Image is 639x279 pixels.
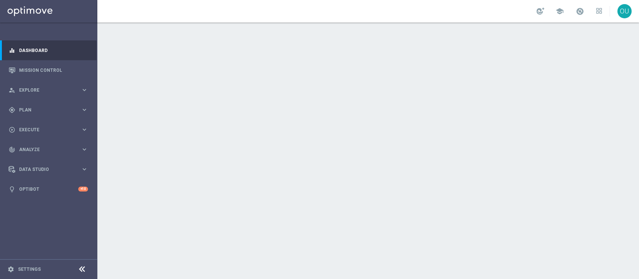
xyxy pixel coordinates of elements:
a: Mission Control [19,60,88,80]
i: person_search [9,87,15,93]
span: Execute [19,128,81,132]
button: track_changes Analyze keyboard_arrow_right [8,147,88,153]
span: Data Studio [19,167,81,172]
span: Explore [19,88,81,92]
div: Execute [9,126,81,133]
button: person_search Explore keyboard_arrow_right [8,87,88,93]
i: play_circle_outline [9,126,15,133]
a: Settings [18,267,41,272]
i: keyboard_arrow_right [81,106,88,113]
i: keyboard_arrow_right [81,126,88,133]
div: OU [617,4,632,18]
div: Data Studio [9,166,81,173]
div: Dashboard [9,40,88,60]
i: lightbulb [9,186,15,193]
button: equalizer Dashboard [8,47,88,53]
i: equalizer [9,47,15,54]
i: keyboard_arrow_right [81,86,88,93]
i: gps_fixed [9,107,15,113]
i: settings [7,266,14,273]
div: Optibot [9,179,88,199]
button: lightbulb Optibot +10 [8,186,88,192]
div: Analyze [9,146,81,153]
button: play_circle_outline Execute keyboard_arrow_right [8,127,88,133]
span: school [556,7,564,15]
i: keyboard_arrow_right [81,146,88,153]
span: Analyze [19,147,81,152]
span: Plan [19,108,81,112]
a: Optibot [19,179,78,199]
i: keyboard_arrow_right [81,166,88,173]
a: Dashboard [19,40,88,60]
button: Data Studio keyboard_arrow_right [8,166,88,172]
button: Mission Control [8,67,88,73]
div: +10 [78,187,88,191]
div: Explore [9,87,81,93]
button: gps_fixed Plan keyboard_arrow_right [8,107,88,113]
i: track_changes [9,146,15,153]
div: Plan [9,107,81,113]
div: Mission Control [9,60,88,80]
